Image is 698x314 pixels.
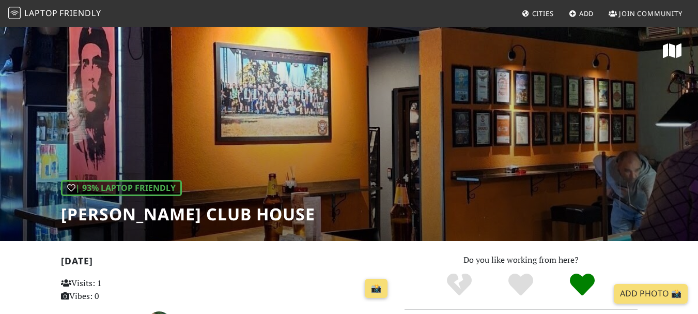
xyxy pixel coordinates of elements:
[619,9,683,18] span: Join Community
[551,272,613,298] div: Definitely!
[614,284,688,304] a: Add Photo 📸
[61,180,182,197] div: | 93% Laptop Friendly
[565,4,598,23] a: Add
[61,256,392,271] h2: [DATE]
[490,272,552,298] div: Yes
[518,4,558,23] a: Cities
[429,272,490,298] div: No
[61,277,163,303] p: Visits: 1 Vibes: 0
[59,7,101,19] span: Friendly
[61,204,315,224] h1: [PERSON_NAME] Club House
[405,253,638,267] p: Do you like working from here?
[579,9,594,18] span: Add
[24,7,58,19] span: Laptop
[8,5,101,23] a: LaptopFriendly LaptopFriendly
[532,9,554,18] span: Cities
[365,279,387,298] a: 📸
[8,7,21,19] img: LaptopFriendly
[604,4,687,23] a: Join Community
